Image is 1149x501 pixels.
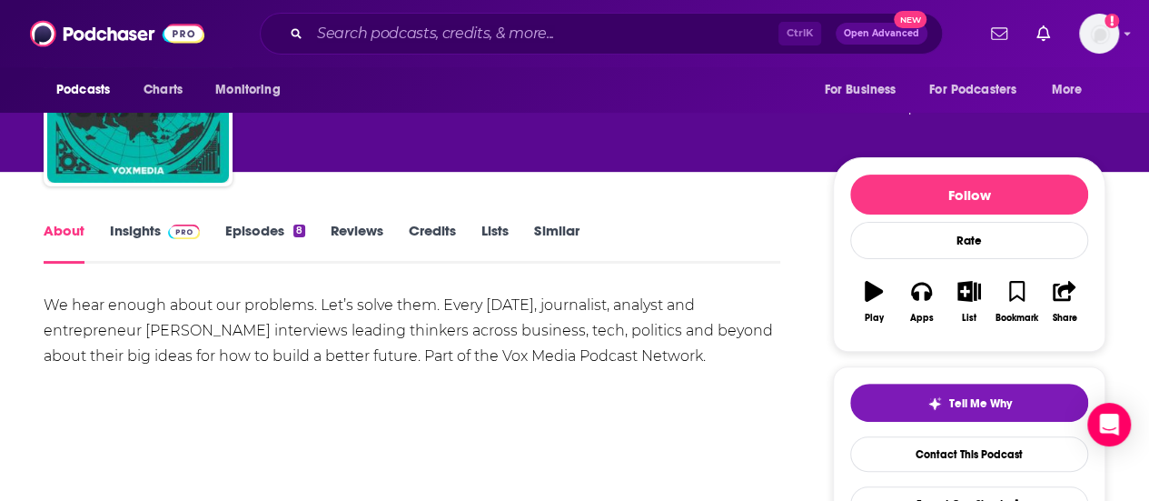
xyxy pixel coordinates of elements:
[929,77,1016,103] span: For Podcasters
[331,222,383,264] a: Reviews
[984,18,1015,49] a: Show notifications dropdown
[310,19,778,48] input: Search podcasts, credits, & more...
[44,222,84,264] a: About
[850,436,1088,472] a: Contact This Podcast
[534,222,579,264] a: Similar
[1052,313,1076,324] div: Share
[132,73,193,107] a: Charts
[144,77,183,103] span: Charts
[993,269,1040,335] button: Bookmark
[917,73,1043,107] button: open menu
[1052,77,1083,103] span: More
[850,384,1088,422] button: tell me why sparkleTell Me Why
[1079,14,1119,54] span: Logged in as AtriaBooks
[481,222,509,264] a: Lists
[946,269,993,335] button: List
[1079,14,1119,54] button: Show profile menu
[995,313,1038,324] div: Bookmark
[894,11,926,28] span: New
[949,396,1012,411] span: Tell Me Why
[927,396,942,411] img: tell me why sparkle
[865,313,884,324] div: Play
[260,13,943,55] div: Search podcasts, credits, & more...
[850,175,1088,215] button: Follow
[1079,14,1119,54] img: User Profile
[203,73,303,107] button: open menu
[110,222,200,264] a: InsightsPodchaser Pro
[1029,18,1057,49] a: Show notifications dropdown
[910,313,934,324] div: Apps
[1104,14,1119,28] svg: Add a profile image
[56,77,110,103] span: Podcasts
[30,16,204,51] img: Podchaser - Follow, Share and Rate Podcasts
[850,222,1088,259] div: Rate
[836,23,927,45] button: Open AdvancedNew
[844,29,919,38] span: Open Advanced
[168,225,200,239] img: Podchaser Pro
[962,313,976,324] div: List
[293,225,305,237] div: 8
[1039,73,1105,107] button: open menu
[44,293,780,369] div: We hear enough about our problems. Let’s solve them. Every [DATE], journalist, analyst and entrep...
[44,73,134,107] button: open menu
[850,269,897,335] button: Play
[1041,269,1088,335] button: Share
[409,222,456,264] a: Credits
[811,73,918,107] button: open menu
[215,77,280,103] span: Monitoring
[824,77,896,103] span: For Business
[897,269,945,335] button: Apps
[225,222,305,264] a: Episodes8
[1087,403,1131,446] div: Open Intercom Messenger
[778,22,821,45] span: Ctrl K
